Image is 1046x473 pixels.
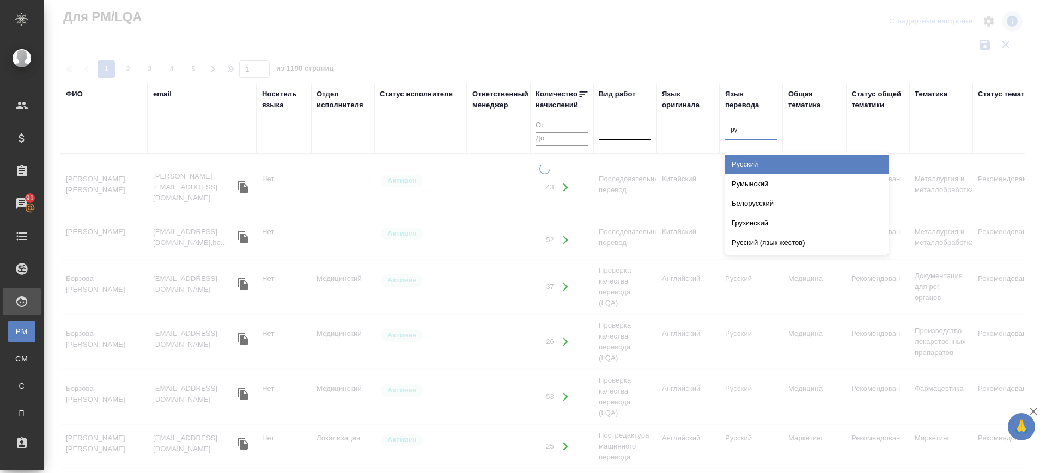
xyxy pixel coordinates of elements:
[536,89,578,110] div: Количество начислений
[14,380,30,391] span: С
[235,179,251,195] button: Скопировать
[536,132,588,146] input: До
[380,89,453,100] div: Статус исполнителя
[20,193,40,204] span: 91
[555,176,577,199] button: Открыть работы
[262,89,306,110] div: Носитель языка
[555,276,577,298] button: Открыть работы
[66,89,83,100] div: ФИО
[235,229,251,245] button: Скопировать
[555,435,577,458] button: Открыть работы
[8,375,35,397] a: С
[915,89,947,100] div: Тематика
[555,331,577,353] button: Открыть работы
[8,402,35,424] a: П
[725,233,889,253] div: Русский (язык жестов)
[1008,413,1035,440] button: 🙏
[725,174,889,194] div: Румынский
[235,435,251,452] button: Скопировать
[725,213,889,233] div: Грузинский
[317,89,369,110] div: Отдел исполнителя
[14,353,30,364] span: CM
[662,89,714,110] div: Язык оригинала
[14,408,30,419] span: П
[599,89,636,100] div: Вид работ
[235,386,251,402] button: Скопировать
[978,89,1037,100] div: Статус тематики
[725,89,777,110] div: Язык перевода
[725,155,889,174] div: Русский
[852,89,904,110] div: Статус общей тематики
[1012,415,1031,438] span: 🙏
[536,119,588,133] input: От
[725,194,889,213] div: Белорусский
[472,89,528,110] div: Ответственный менеджер
[235,331,251,347] button: Скопировать
[8,321,35,342] a: PM
[555,386,577,408] button: Открыть работы
[235,276,251,292] button: Скопировать
[14,326,30,337] span: PM
[788,89,841,110] div: Общая тематика
[153,89,172,100] div: email
[555,229,577,251] button: Открыть работы
[8,348,35,370] a: CM
[3,190,41,217] a: 91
